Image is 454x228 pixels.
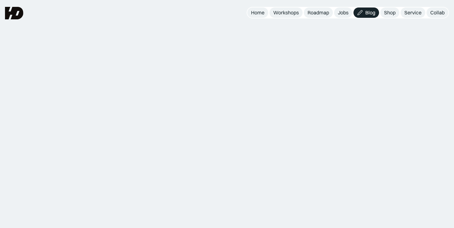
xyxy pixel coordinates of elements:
div: Service [404,9,422,16]
a: Home [247,7,268,18]
div: Blog [365,9,375,16]
a: Workshops [269,7,303,18]
div: Shop [384,9,396,16]
div: Workshops [273,9,299,16]
a: Collab [427,7,448,18]
a: Shop [380,7,399,18]
a: Service [401,7,425,18]
a: Roadmap [304,7,333,18]
a: Jobs [334,7,352,18]
div: Roadmap [308,9,329,16]
div: Jobs [338,9,348,16]
div: Home [251,9,264,16]
div: Collab [430,9,445,16]
a: Blog [353,7,379,18]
